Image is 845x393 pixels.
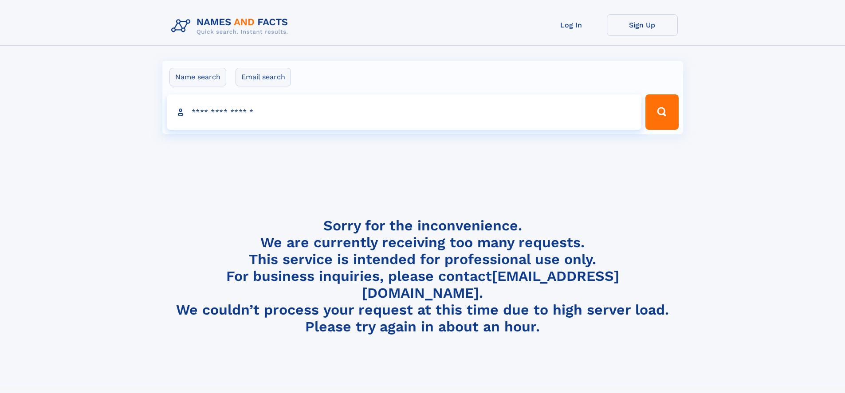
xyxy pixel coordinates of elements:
[169,68,226,86] label: Name search
[167,94,642,130] input: search input
[607,14,678,36] a: Sign Up
[168,14,295,38] img: Logo Names and Facts
[645,94,678,130] button: Search Button
[236,68,291,86] label: Email search
[168,217,678,335] h4: Sorry for the inconvenience. We are currently receiving too many requests. This service is intend...
[536,14,607,36] a: Log In
[362,268,619,301] a: [EMAIL_ADDRESS][DOMAIN_NAME]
